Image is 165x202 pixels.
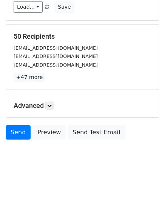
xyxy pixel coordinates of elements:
[14,32,151,41] h5: 50 Recipients
[14,53,98,59] small: [EMAIL_ADDRESS][DOMAIN_NAME]
[14,45,98,51] small: [EMAIL_ADDRESS][DOMAIN_NAME]
[54,1,74,13] button: Save
[14,62,98,68] small: [EMAIL_ADDRESS][DOMAIN_NAME]
[14,1,43,13] a: Load...
[14,73,45,82] a: +47 more
[127,166,165,202] iframe: Chat Widget
[6,125,31,140] a: Send
[14,102,151,110] h5: Advanced
[68,125,125,140] a: Send Test Email
[32,125,66,140] a: Preview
